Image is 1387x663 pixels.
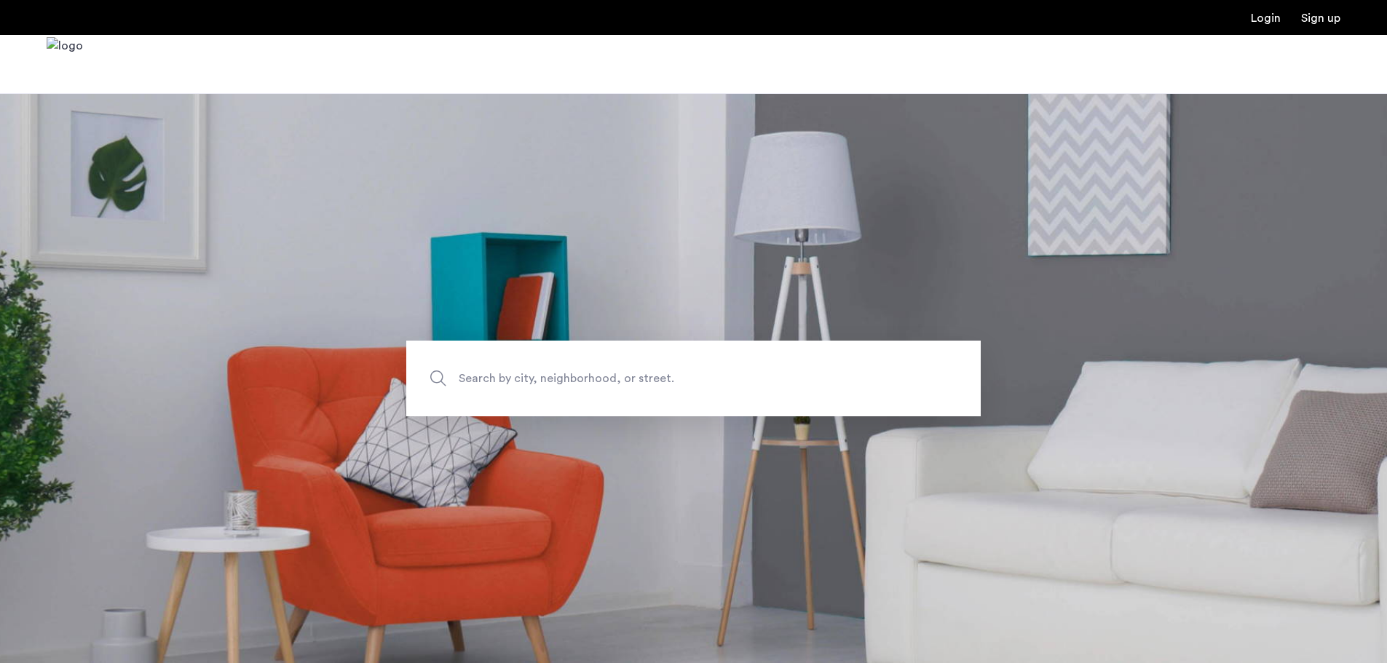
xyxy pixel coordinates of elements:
[1301,12,1340,24] a: Registration
[406,341,981,416] input: Apartment Search
[47,37,83,92] a: Cazamio Logo
[459,368,861,388] span: Search by city, neighborhood, or street.
[47,37,83,92] img: logo
[1251,12,1281,24] a: Login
